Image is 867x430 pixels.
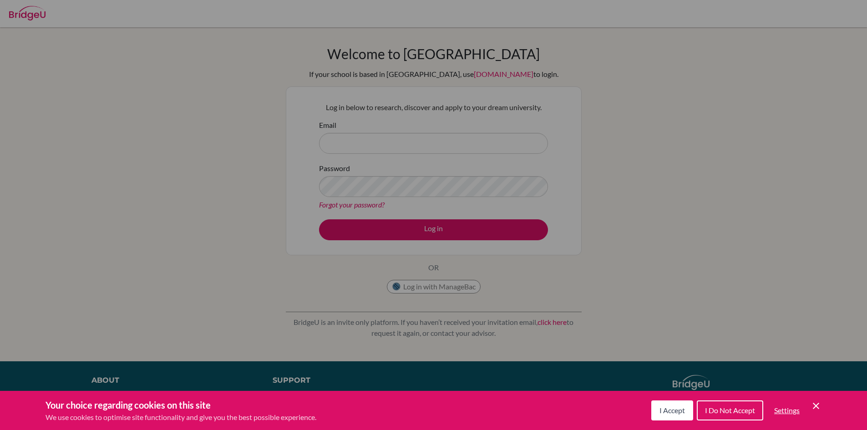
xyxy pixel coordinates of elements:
button: Settings [767,401,807,420]
button: I Do Not Accept [697,400,763,420]
button: Save and close [811,400,821,411]
span: I Accept [659,406,685,415]
span: Settings [774,406,800,415]
p: We use cookies to optimise site functionality and give you the best possible experience. [46,412,316,423]
h3: Your choice regarding cookies on this site [46,398,316,412]
button: I Accept [651,400,693,420]
span: I Do Not Accept [705,406,755,415]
